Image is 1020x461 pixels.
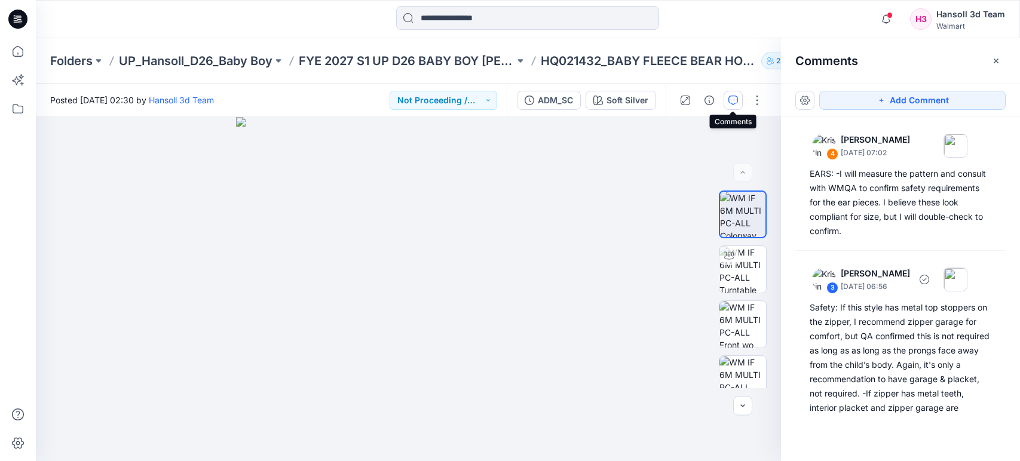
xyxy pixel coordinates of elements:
[149,95,214,105] a: Hansoll 3d Team
[50,53,93,69] a: Folders
[795,54,858,68] h2: Comments
[720,192,765,237] img: WM IF 6M MULTI PC-ALL Colorway wo Avatar
[819,91,1006,110] button: Add Comment
[119,53,272,69] a: UP_Hansoll_D26_Baby Boy
[719,356,766,402] img: WM IF 6M MULTI PC-ALL Back wo Avatar
[810,300,991,444] div: Safety: If this style has metal top stoppers on the zipper, I recommend zipper garage for comfort...
[910,8,932,30] div: H3
[826,148,838,160] div: 4
[810,167,991,238] div: EARS: -I will measure the pattern and consult with WMQA to confirm safety requirements for the ea...
[841,147,910,159] p: [DATE] 07:02
[719,301,766,348] img: WM IF 6M MULTI PC-ALL Front wo Avatar
[719,246,766,293] img: WM IF 6M MULTI PC-ALL Turntable with Avatar
[812,268,836,291] img: Kristin Veit
[812,134,836,158] img: Kristin Veit
[761,53,800,69] button: 23
[936,7,1005,21] div: Hansoll 3d Team
[841,133,910,147] p: [PERSON_NAME]
[50,94,214,106] span: Posted [DATE] 02:30 by
[776,54,785,67] p: 23
[236,117,580,461] img: eyJhbGciOiJIUzI1NiIsImtpZCI6IjAiLCJzbHQiOiJzZXMiLCJ0eXAiOiJKV1QifQ.eyJkYXRhIjp7InR5cGUiOiJzdG9yYW...
[607,94,648,107] div: Soft Silver
[936,21,1005,30] div: Walmart
[541,53,756,69] p: HQ021432_BABY FLEECE BEAR HOODIE SET
[517,91,581,110] button: ADM_SC
[538,94,573,107] div: ADM_SC
[700,91,719,110] button: Details
[826,282,838,294] div: 3
[586,91,656,110] button: Soft Silver
[841,281,910,293] p: [DATE] 06:56
[299,53,514,69] a: FYE 2027 S1 UP D26 BABY BOY [PERSON_NAME]
[841,266,910,281] p: [PERSON_NAME]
